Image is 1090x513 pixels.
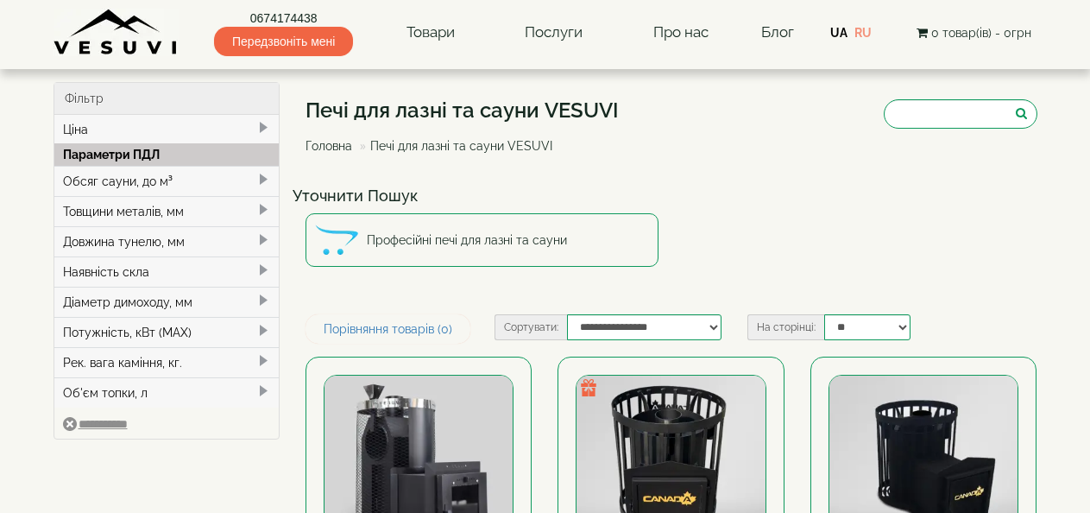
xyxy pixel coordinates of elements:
div: Рек. вага каміння, кг. [54,347,280,377]
a: Блог [761,23,794,41]
div: Потужність, кВт (MAX) [54,317,280,347]
span: Передзвоніть мені [214,27,353,56]
div: Товщини металів, мм [54,196,280,226]
h4: Уточнити Пошук [293,187,1050,205]
a: 0674174438 [214,9,353,27]
div: Діаметр димоходу, мм [54,287,280,317]
a: Головна [306,139,352,153]
a: Порівняння товарів (0) [306,314,470,344]
button: 0 товар(ів) - 0грн [911,23,1036,42]
img: Завод VESUVI [54,9,179,56]
img: gift [580,379,597,396]
a: Про нас [636,13,726,53]
div: Обсяг сауни, до м³ [54,166,280,196]
div: Наявність скла [54,256,280,287]
a: Професійні печі для лазні та сауни Професійні печі для лазні та сауни [306,213,658,267]
span: 0 товар(ів) - 0грн [931,26,1031,40]
div: Ціна [54,115,280,144]
h1: Печі для лазні та сауни VESUVI [306,99,619,122]
a: Послуги [507,13,600,53]
div: Параметри ПДЛ [54,143,280,166]
div: Фільтр [54,83,280,115]
a: UA [830,26,847,40]
li: Печі для лазні та сауни VESUVI [356,137,552,155]
div: Об'єм топки, л [54,377,280,408]
a: RU [854,26,872,40]
a: Товари [389,13,472,53]
label: На сторінці: [747,314,824,340]
img: Професійні печі для лазні та сауни [315,218,358,262]
div: Довжина тунелю, мм [54,226,280,256]
label: Сортувати: [495,314,567,340]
